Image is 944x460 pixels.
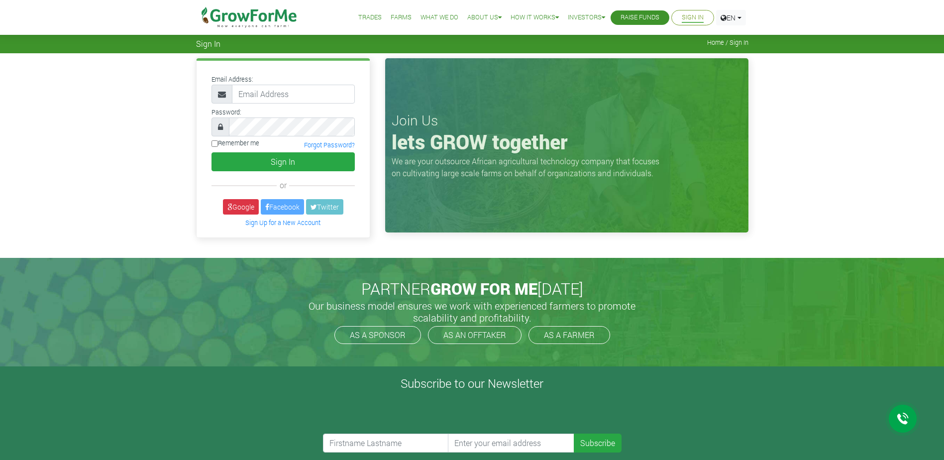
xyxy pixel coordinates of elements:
label: Email Address: [211,75,253,84]
input: Remember me [211,140,218,147]
label: Password: [211,108,241,117]
a: How it Works [511,12,559,23]
iframe: reCAPTCHA [323,395,474,434]
a: Farms [391,12,412,23]
a: EN [716,10,746,25]
a: AS AN OFFTAKER [428,326,522,344]
span: GROW FOR ME [430,278,537,299]
a: Forgot Password? [304,141,355,149]
a: AS A SPONSOR [334,326,421,344]
a: What We Do [420,12,458,23]
h5: Our business model ensures we work with experienced farmers to promote scalability and profitabil... [298,300,646,324]
input: Firstname Lastname [323,434,449,453]
a: Sign Up for a New Account [245,219,320,227]
h1: lets GROW together [392,130,742,154]
h3: Join Us [392,112,742,129]
a: Sign In [682,12,704,23]
a: Investors [568,12,605,23]
a: AS A FARMER [528,326,610,344]
button: Sign In [211,152,355,171]
a: About Us [467,12,502,23]
a: Raise Funds [621,12,659,23]
span: Home / Sign In [707,39,748,46]
input: Enter your email address [448,434,574,453]
label: Remember me [211,138,259,148]
p: We are your outsource African agricultural technology company that focuses on cultivating large s... [392,155,665,179]
a: Trades [358,12,382,23]
input: Email Address [232,85,355,104]
span: Sign In [196,39,220,48]
div: or [211,179,355,191]
a: Google [223,199,259,215]
h4: Subscribe to our Newsletter [12,376,932,391]
h2: PARTNER [DATE] [200,279,744,298]
button: Subscribe [574,434,622,453]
